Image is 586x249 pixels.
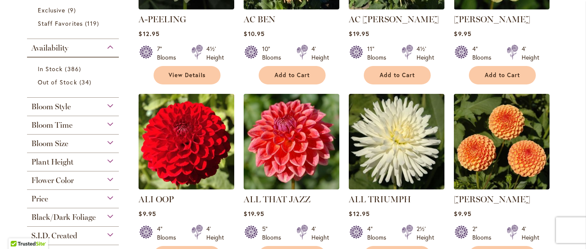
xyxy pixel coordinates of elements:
a: ALL THAT JAZZ [244,183,339,191]
a: In Stock 386 [38,64,110,73]
a: ALL TRIUMPH [349,183,444,191]
span: $19.95 [349,30,369,38]
div: 4' Height [522,45,539,62]
a: Exclusive [38,6,110,15]
a: Staff Favorites [38,19,110,28]
img: ALL TRIUMPH [349,94,444,189]
div: 4" Blooms [472,45,496,62]
div: 4" Blooms [157,225,181,242]
div: 4' Height [522,225,539,242]
img: AMBER QUEEN [454,94,550,189]
span: $9.95 [139,210,156,218]
button: Add to Cart [364,66,431,84]
span: Bloom Style [31,102,71,111]
div: 4½' Height [417,45,434,62]
a: AC Jeri [349,3,444,11]
a: AHOY MATEY [454,3,550,11]
span: Plant Height [31,157,73,167]
a: AC [PERSON_NAME] [349,14,439,24]
span: Add to Cart [380,72,415,79]
iframe: Launch Accessibility Center [6,219,30,243]
span: Price [31,194,48,204]
span: 119 [85,19,101,28]
span: Out of Stock [38,78,77,86]
a: Out of Stock 34 [38,78,110,87]
div: 10" Blooms [262,45,286,62]
a: [PERSON_NAME] [454,14,530,24]
span: $12.95 [349,210,369,218]
img: ALL THAT JAZZ [244,94,339,189]
a: A-PEELING [139,14,186,24]
span: Add to Cart [275,72,310,79]
span: $12.95 [139,30,159,38]
span: Exclusive [38,6,65,14]
div: 4' Height [206,225,224,242]
span: 34 [79,78,94,87]
a: AMBER QUEEN [454,183,550,191]
a: ALI OOP [139,194,174,204]
span: S.I.D. Created [31,231,77,240]
a: View Details [154,66,221,84]
button: Add to Cart [469,66,536,84]
span: $10.95 [244,30,264,38]
span: $9.95 [454,30,471,38]
span: 9 [68,6,78,15]
a: ALI OOP [139,183,234,191]
div: 4' Height [311,45,329,62]
a: AC BEN [244,14,275,24]
span: 386 [65,64,83,73]
button: Add to Cart [259,66,326,84]
div: 5" Blooms [262,225,286,242]
span: Add to Cart [485,72,520,79]
span: View Details [169,72,205,79]
div: 4' Height [311,225,329,242]
span: Bloom Size [31,139,68,148]
a: ALL THAT JAZZ [244,194,311,204]
span: In Stock [38,65,63,73]
span: Bloom Time [31,120,72,130]
span: Flower Color [31,176,74,185]
a: ALL TRIUMPH [349,194,411,204]
span: Availability [31,43,68,53]
a: [PERSON_NAME] [454,194,530,204]
div: 4½' Height [206,45,224,62]
div: 7" Blooms [157,45,181,62]
a: AC BEN [244,3,339,11]
span: $19.95 [244,210,264,218]
div: 11" Blooms [367,45,391,62]
span: $9.95 [454,210,471,218]
img: ALI OOP [139,94,234,189]
div: 2½' Height [417,225,434,242]
div: 2" Blooms [472,225,496,242]
span: Staff Favorites [38,19,83,27]
a: A-Peeling [139,3,234,11]
div: 4" Blooms [367,225,391,242]
span: Black/Dark Foliage [31,213,96,222]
